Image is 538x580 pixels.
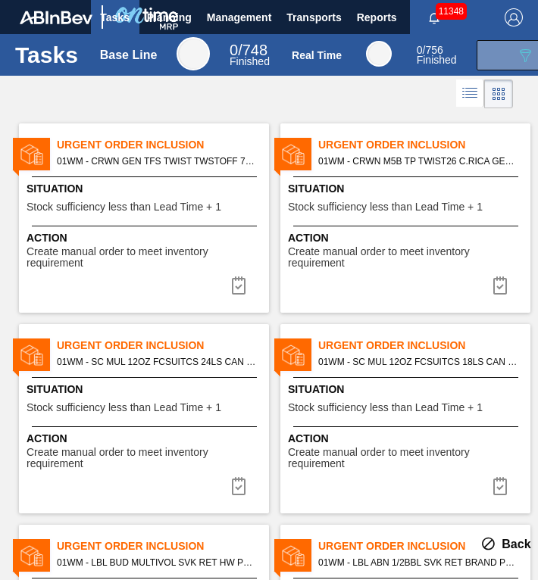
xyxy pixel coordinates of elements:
[230,44,270,67] div: Base Line
[318,354,518,370] span: 01WM - SC MUL 12OZ FCSUITCS 18LS CAN SLEEK SUMMER PROMO
[230,55,270,67] span: Finished
[27,230,265,246] span: Action
[318,137,530,153] span: Urgent Order Inclusion
[27,447,265,470] span: Create manual order to meet inventory requirement
[27,181,265,197] span: Situation
[288,431,527,447] span: Action
[286,8,341,27] span: Transports
[410,7,458,28] button: Notifications
[436,3,467,20] span: 11348
[366,41,392,67] div: Real Time
[482,471,518,501] button: icon-task complete
[491,276,509,295] img: icon-task complete
[484,80,513,108] div: Card Vision
[57,538,269,554] span: Urgent Order Inclusion
[491,477,509,495] img: icon-task complete
[417,54,457,66] span: Finished
[288,230,527,246] span: Action
[20,143,43,166] img: status
[57,554,257,571] span: 01WM - LBL BUD MULTIVOL SVK RET HW PPS #3
[20,344,43,366] img: status
[177,37,210,70] div: Base Line
[282,143,305,166] img: status
[292,49,342,61] div: Real Time
[27,431,265,447] span: Action
[282,344,305,366] img: status
[318,338,530,354] span: Urgent Order Inclusion
[230,477,248,495] img: icon-task complete
[288,201,483,213] span: Stock sufficiency less than Lead Time + 1
[417,44,443,56] span: / 756
[357,8,397,27] span: Reports
[221,270,257,301] button: icon-task complete
[288,181,527,197] span: Situation
[57,354,257,370] span: 01WM - SC MUL 12OZ FCSUITCS 24LS CAN SLEEK SUMMER PROMO
[482,270,518,301] button: icon-task complete
[505,8,523,27] img: Logout
[318,153,518,170] span: 01WM - CRWN M5B TP TWIST26 C.RICA GEN 0823 TWST
[318,538,530,554] span: Urgent Order Inclusion
[57,137,269,153] span: Urgent Order Inclusion
[207,8,272,27] span: Management
[282,544,305,567] img: status
[147,8,192,27] span: Planning
[20,544,43,567] img: status
[230,42,238,58] span: 0
[318,554,518,571] span: 01WM - LBL ABN 1/2BBL SVK RET BRAND PPS #3
[57,338,269,354] span: Urgent Order Inclusion
[221,471,257,501] button: icon-task complete
[221,471,257,501] div: Complete task: 6927309
[100,48,158,62] div: Base Line
[230,42,267,58] span: / 748
[27,246,265,270] span: Create manual order to meet inventory requirement
[417,45,457,65] div: Real Time
[288,246,527,270] span: Create manual order to meet inventory requirement
[456,80,484,108] div: List Vision
[99,8,132,27] span: Tasks
[27,402,221,413] span: Stock sufficiency less than Lead Time + 1
[417,44,423,56] span: 0
[482,270,518,301] div: Complete task: 6927305
[221,270,257,301] div: Complete task: 6927303
[482,471,518,501] div: Complete task: 6927310
[57,153,257,170] span: 01WM - CRWN GEN TFS TWIST TWSTOFF 75# 2-COLR PRICKLY PEAR CACTUS
[288,447,527,470] span: Create manual order to meet inventory requirement
[288,402,483,413] span: Stock sufficiency less than Lead Time + 1
[27,382,265,398] span: Situation
[27,201,221,213] span: Stock sufficiency less than Lead Time + 1
[230,276,248,295] img: icon-task complete
[20,11,92,24] img: TNhmsLtSVTkK8tSr43FrP2fwEKptu5GPRR3wAAAABJRU5ErkJggg==
[15,46,78,64] h1: Tasks
[288,382,527,398] span: Situation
